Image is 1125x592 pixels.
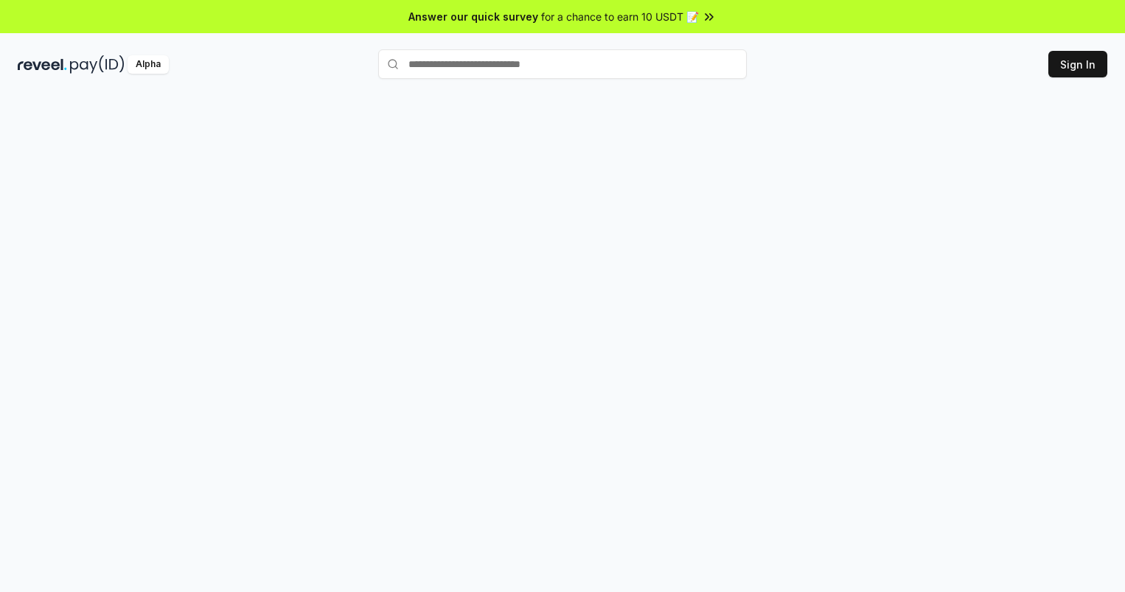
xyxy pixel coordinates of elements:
span: for a chance to earn 10 USDT 📝 [541,9,699,24]
button: Sign In [1048,51,1107,77]
img: pay_id [70,55,125,74]
span: Answer our quick survey [408,9,538,24]
div: Alpha [128,55,169,74]
img: reveel_dark [18,55,67,74]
